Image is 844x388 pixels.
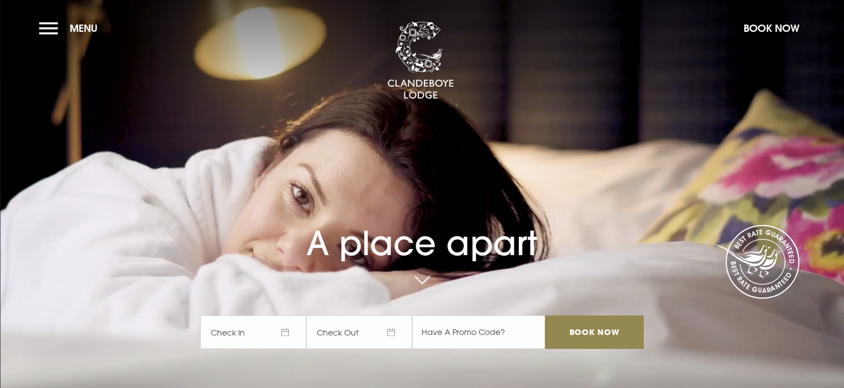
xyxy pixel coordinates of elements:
[738,16,805,40] button: Book Now
[306,315,412,349] span: Check Out
[200,199,643,263] h1: A place apart
[387,22,454,100] img: Clandeboye Lodge
[545,315,643,349] input: Book Now
[200,315,306,349] span: Check In
[39,16,103,40] button: Menu
[70,22,98,35] span: Menu
[412,315,545,349] input: Have A Promo Code?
